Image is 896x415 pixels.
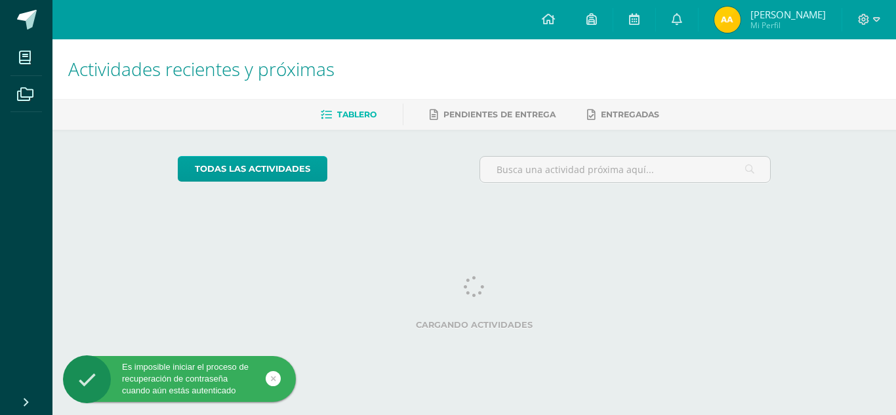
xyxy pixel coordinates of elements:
label: Cargando actividades [178,320,771,330]
input: Busca una actividad próxima aquí... [480,157,771,182]
div: Es imposible iniciar el proceso de recuperación de contraseña cuando aún estás autenticado [63,361,296,397]
a: todas las Actividades [178,156,327,182]
img: aa06b5c399baf92bf6a13e0bfb13f74e.png [714,7,741,33]
a: Pendientes de entrega [430,104,556,125]
span: Pendientes de entrega [443,109,556,119]
span: Actividades recientes y próximas [68,56,335,81]
span: Tablero [337,109,377,119]
a: Entregadas [587,104,659,125]
span: [PERSON_NAME] [750,8,826,21]
a: Tablero [321,104,377,125]
span: Entregadas [601,109,659,119]
span: Mi Perfil [750,20,826,31]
